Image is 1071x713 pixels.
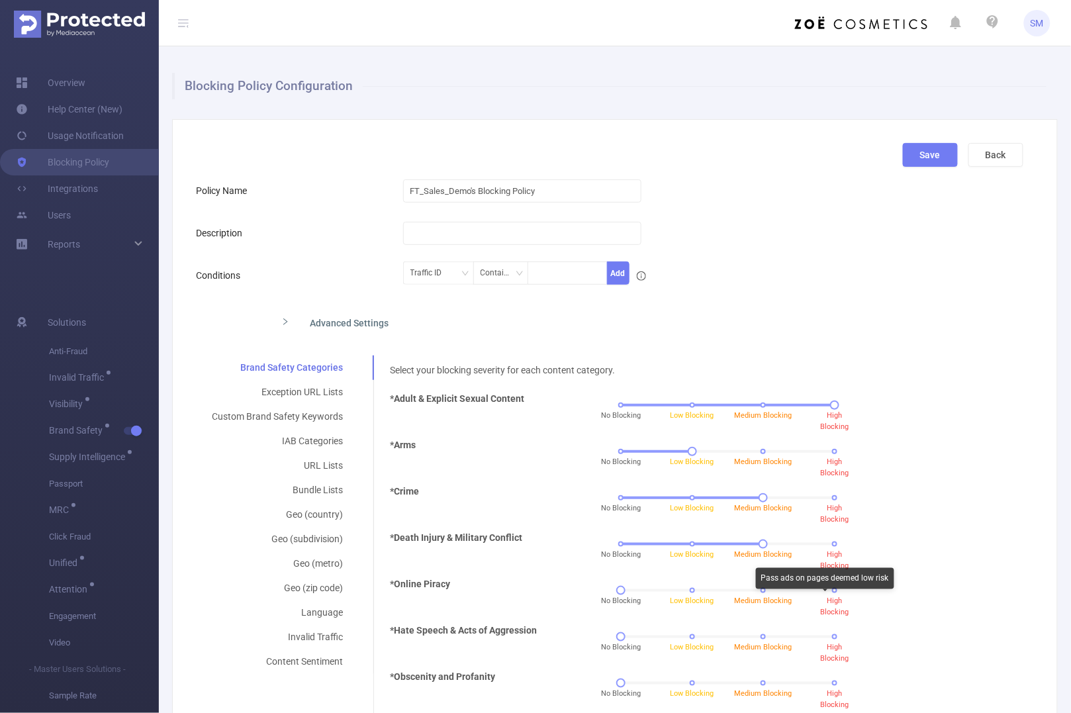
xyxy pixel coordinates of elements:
[49,338,159,365] span: Anti-Fraud
[735,504,792,512] span: Medium Blocking
[601,457,641,468] span: No Blocking
[390,440,416,450] b: *Arms
[49,505,73,514] span: MRC
[196,600,359,625] div: Language
[196,404,359,429] div: Custom Brand Safety Keywords
[49,399,87,408] span: Visibility
[49,603,159,630] span: Engagement
[49,524,159,550] span: Click Fraud
[671,504,714,512] span: Low Blocking
[601,689,641,700] span: No Blocking
[196,453,359,478] div: URL Lists
[601,503,641,514] span: No Blocking
[671,550,714,559] span: Low Blocking
[968,143,1023,167] button: Back
[735,411,792,420] span: Medium Blocking
[48,231,80,258] a: Reports
[461,269,469,279] i: icon: down
[16,149,109,175] a: Blocking Policy
[820,643,849,663] span: High Blocking
[735,689,792,698] span: Medium Blocking
[516,269,524,279] i: icon: down
[49,452,130,461] span: Supply Intelligence
[390,671,495,682] b: *Obscenity and Profanity
[481,262,522,284] div: Contains
[196,380,359,404] div: Exception URL Lists
[16,122,124,149] a: Usage Notification
[390,486,419,497] b: *Crime
[196,649,359,674] div: Content Sentiment
[196,576,359,600] div: Geo (zip code)
[820,457,849,477] span: High Blocking
[601,549,641,561] span: No Blocking
[196,502,359,527] div: Geo (country)
[820,596,849,616] span: High Blocking
[196,185,254,196] label: Policy Name
[410,262,451,284] div: Traffic ID
[16,175,98,202] a: Integrations
[49,426,107,435] span: Brand Safety
[735,457,792,466] span: Medium Blocking
[49,373,109,382] span: Invalid Traffic
[196,356,359,380] div: Brand Safety Categories
[671,689,714,698] span: Low Blocking
[48,239,80,250] span: Reports
[172,73,1047,99] h1: Blocking Policy Configuration
[49,630,159,656] span: Video
[1031,10,1044,36] span: SM
[16,202,71,228] a: Users
[390,393,524,404] b: *Adult & Explicit Sexual Content
[196,429,359,453] div: IAB Categories
[196,551,359,576] div: Geo (metro)
[196,527,359,551] div: Geo (subdivision)
[49,683,159,709] span: Sample Rate
[820,504,849,524] span: High Blocking
[820,550,849,570] span: High Blocking
[390,579,450,589] b: *Online Piracy
[671,643,714,651] span: Low Blocking
[601,410,641,422] span: No Blocking
[601,642,641,653] span: No Blocking
[49,471,159,497] span: Passport
[671,411,714,420] span: Low Blocking
[390,532,522,543] b: *Death Injury & Military Conflict
[196,228,249,238] label: Description
[390,625,537,636] b: *Hate Speech & Acts of Aggression
[637,271,646,281] i: icon: info-circle
[735,550,792,559] span: Medium Blocking
[281,318,289,326] i: icon: right
[48,309,86,336] span: Solutions
[196,625,359,649] div: Invalid Traffic
[49,585,92,594] span: Attention
[271,308,767,336] div: icon: rightAdvanced Settings
[196,270,247,281] label: Conditions
[16,96,122,122] a: Help Center (New)
[735,596,792,605] span: Medium Blocking
[607,261,630,285] button: Add
[601,596,641,607] span: No Blocking
[14,11,145,38] img: Protected Media
[820,411,849,431] span: High Blocking
[735,643,792,651] span: Medium Blocking
[671,457,714,466] span: Low Blocking
[671,596,714,605] span: Low Blocking
[820,689,849,709] span: High Blocking
[49,558,82,567] span: Unified
[756,568,894,589] div: Pass ads on pages deemed low risk
[16,70,85,96] a: Overview
[903,143,958,167] button: Save
[196,478,359,502] div: Bundle Lists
